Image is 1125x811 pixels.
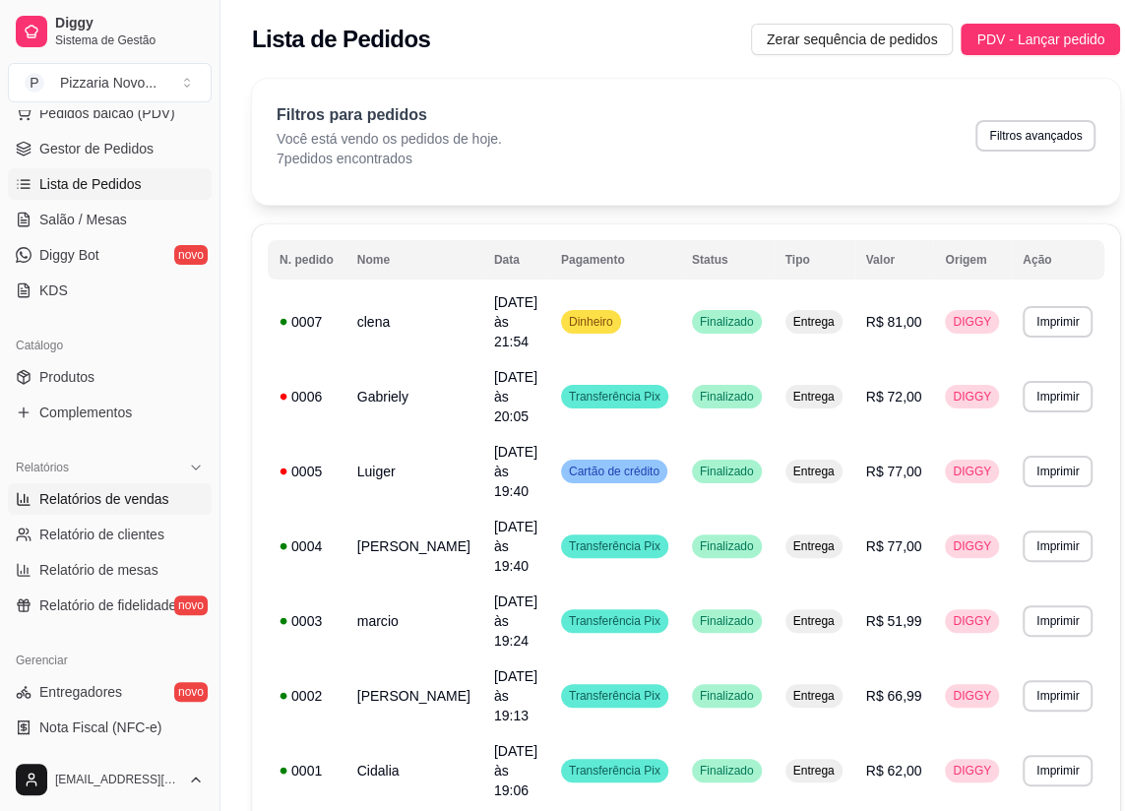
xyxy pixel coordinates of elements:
a: Diggy Botnovo [8,239,212,271]
span: Transferência Pix [565,613,664,629]
a: Relatórios de vendas [8,483,212,515]
button: Imprimir [1023,530,1093,562]
a: Entregadoresnovo [8,676,212,708]
div: 0007 [280,312,334,332]
span: Finalizado [696,613,758,629]
td: Luiger [345,434,482,509]
span: DIGGY [949,464,995,479]
a: Complementos [8,397,212,428]
span: Zerar sequência de pedidos [767,29,938,50]
span: Finalizado [696,464,758,479]
span: [DATE] às 19:24 [494,593,537,649]
span: Salão / Mesas [39,210,127,229]
span: Entrega [789,613,839,629]
span: [DATE] às 19:13 [494,668,537,723]
span: Finalizado [696,538,758,554]
a: Salão / Mesas [8,204,212,235]
span: Finalizado [696,389,758,405]
a: Gestor de Pedidos [8,133,212,164]
span: Relatórios de vendas [39,489,169,509]
span: [DATE] às 21:54 [494,294,537,349]
button: Imprimir [1023,605,1093,637]
td: Cidalia [345,733,482,808]
td: marcio [345,584,482,658]
h2: Lista de Pedidos [252,24,430,55]
th: Ação [1011,240,1104,280]
th: Valor [854,240,934,280]
span: Entrega [789,763,839,779]
span: R$ 77,00 [866,464,922,479]
span: R$ 66,99 [866,688,922,704]
span: R$ 77,00 [866,538,922,554]
span: R$ 72,00 [866,389,922,405]
button: Filtros avançados [975,120,1095,152]
span: Entrega [789,464,839,479]
a: Relatório de mesas [8,554,212,586]
span: Relatório de clientes [39,525,164,544]
span: Transferência Pix [565,688,664,704]
span: Diggy [55,15,204,32]
button: Imprimir [1023,456,1093,487]
span: Relatório de fidelidade [39,595,176,615]
p: Você está vendo os pedidos de hoje. [277,129,502,149]
div: Gerenciar [8,645,212,676]
th: Data [482,240,549,280]
span: Finalizado [696,688,758,704]
span: Produtos [39,367,94,387]
span: Relatório de mesas [39,560,158,580]
button: Imprimir [1023,381,1093,412]
span: P [25,73,44,93]
a: Relatório de fidelidadenovo [8,590,212,621]
span: Cartão de crédito [565,464,663,479]
span: DIGGY [949,538,995,554]
button: Imprimir [1023,306,1093,338]
span: DIGGY [949,763,995,779]
p: 7 pedidos encontrados [277,149,502,168]
button: Imprimir [1023,680,1093,712]
span: Nota Fiscal (NFC-e) [39,717,161,737]
button: Imprimir [1023,755,1093,786]
a: Lista de Pedidos [8,168,212,200]
span: Dinheiro [565,314,617,330]
span: [DATE] às 19:40 [494,444,537,499]
span: Pedidos balcão (PDV) [39,103,175,123]
div: 0004 [280,536,334,556]
td: [PERSON_NAME] [345,509,482,584]
span: Transferência Pix [565,389,664,405]
th: Pagamento [549,240,680,280]
span: [EMAIL_ADDRESS][DOMAIN_NAME] [55,772,180,787]
a: DiggySistema de Gestão [8,8,212,55]
span: DIGGY [949,688,995,704]
span: Entrega [789,538,839,554]
th: N. pedido [268,240,345,280]
div: Catálogo [8,330,212,361]
th: Nome [345,240,482,280]
span: R$ 51,99 [866,613,922,629]
span: Complementos [39,403,132,422]
span: Entrega [789,314,839,330]
span: Transferência Pix [565,763,664,779]
span: [DATE] às 20:05 [494,369,537,424]
div: 0001 [280,761,334,780]
button: [EMAIL_ADDRESS][DOMAIN_NAME] [8,756,212,803]
span: Finalizado [696,763,758,779]
div: 0002 [280,686,334,706]
span: Diggy Bot [39,245,99,265]
span: Relatórios [16,460,69,475]
a: Nota Fiscal (NFC-e) [8,712,212,743]
a: Controle de caixa [8,747,212,779]
div: 0006 [280,387,334,406]
th: Status [680,240,774,280]
span: DIGGY [949,314,995,330]
span: R$ 81,00 [866,314,922,330]
button: PDV - Lançar pedido [961,24,1120,55]
button: Select a team [8,63,212,102]
td: [PERSON_NAME] [345,658,482,733]
span: Gestor de Pedidos [39,139,154,158]
span: [DATE] às 19:40 [494,519,537,574]
div: 0003 [280,611,334,631]
span: Entregadores [39,682,122,702]
span: Transferência Pix [565,538,664,554]
div: Pizzaria Novo ... [60,73,156,93]
span: KDS [39,281,68,300]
